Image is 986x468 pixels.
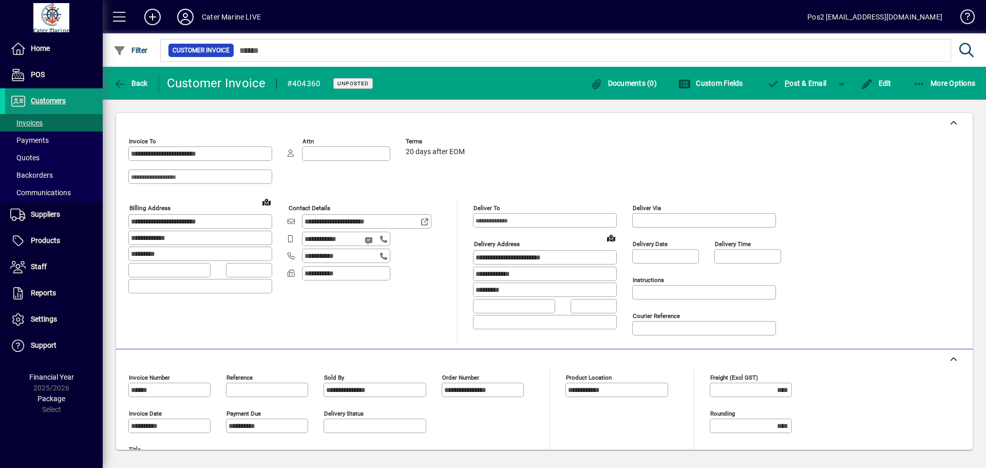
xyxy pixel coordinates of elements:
[473,204,500,212] mat-label: Deliver To
[590,79,657,87] span: Documents (0)
[324,410,364,417] mat-label: Delivery status
[785,79,789,87] span: P
[202,9,261,25] div: Cater Marine LIVE
[37,395,65,403] span: Package
[287,76,321,92] div: #404360
[566,374,612,381] mat-label: Product location
[5,202,103,228] a: Suppliers
[31,289,56,297] span: Reports
[442,374,479,381] mat-label: Order number
[111,41,150,60] button: Filter
[603,230,619,246] a: View on map
[324,374,344,381] mat-label: Sold by
[5,228,103,254] a: Products
[10,154,40,162] span: Quotes
[129,446,141,453] mat-label: Title
[710,410,735,417] mat-label: Rounding
[406,138,467,145] span: Terms
[173,45,230,55] span: Customer Invoice
[633,312,680,320] mat-label: Courier Reference
[911,74,978,92] button: More Options
[715,240,751,248] mat-label: Delivery time
[953,2,973,35] a: Knowledge Base
[633,276,664,284] mat-label: Instructions
[861,79,892,87] span: Edit
[226,374,253,381] mat-label: Reference
[678,79,743,87] span: Custom Fields
[858,74,894,92] button: Edit
[357,228,382,253] button: Send SMS
[676,74,746,92] button: Custom Fields
[258,194,275,210] a: View on map
[103,74,159,92] app-page-header-button: Back
[31,97,66,105] span: Customers
[913,79,976,87] span: More Options
[31,236,60,245] span: Products
[111,74,150,92] button: Back
[587,74,659,92] button: Documents (0)
[169,8,202,26] button: Profile
[29,373,74,381] span: Financial Year
[136,8,169,26] button: Add
[5,62,103,88] a: POS
[5,280,103,306] a: Reports
[31,210,60,218] span: Suppliers
[5,132,103,149] a: Payments
[406,148,465,156] span: 20 days after EOM
[31,341,56,349] span: Support
[167,75,266,91] div: Customer Invoice
[5,36,103,62] a: Home
[5,166,103,184] a: Backorders
[113,46,148,54] span: Filter
[10,119,43,127] span: Invoices
[10,136,49,144] span: Payments
[807,9,942,25] div: Pos2 [EMAIL_ADDRESS][DOMAIN_NAME]
[10,171,53,179] span: Backorders
[710,374,758,381] mat-label: Freight (excl GST)
[31,315,57,323] span: Settings
[5,254,103,280] a: Staff
[129,138,156,145] mat-label: Invoice To
[113,79,148,87] span: Back
[31,70,45,79] span: POS
[5,184,103,201] a: Communications
[5,333,103,359] a: Support
[762,74,832,92] button: Post & Email
[31,44,50,52] span: Home
[226,410,261,417] mat-label: Payment due
[5,149,103,166] a: Quotes
[302,138,314,145] mat-label: Attn
[31,263,47,271] span: Staff
[5,307,103,332] a: Settings
[633,204,661,212] mat-label: Deliver via
[767,79,827,87] span: ost & Email
[129,410,162,417] mat-label: Invoice date
[337,80,369,87] span: Unposted
[129,374,170,381] mat-label: Invoice number
[10,189,71,197] span: Communications
[633,240,668,248] mat-label: Delivery date
[5,114,103,132] a: Invoices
